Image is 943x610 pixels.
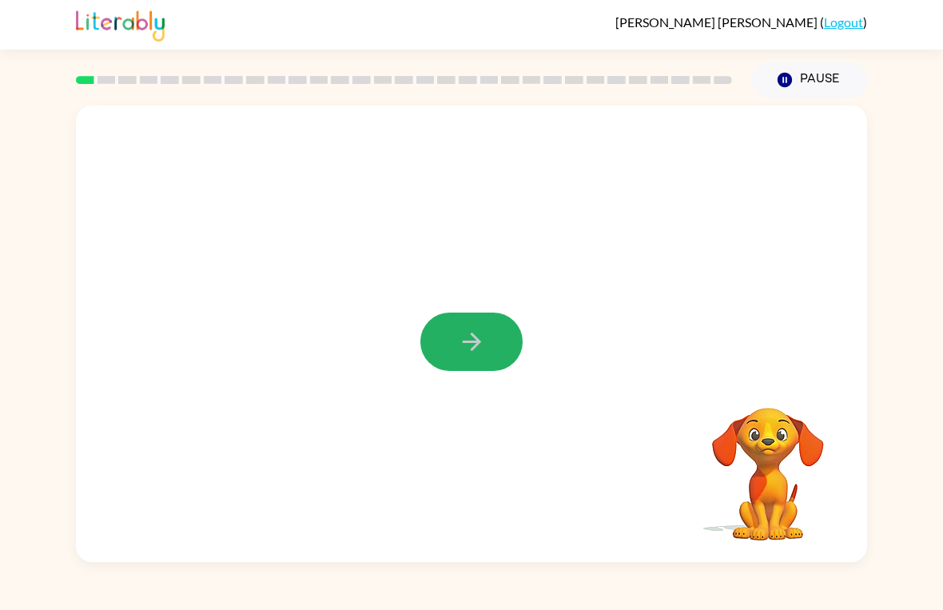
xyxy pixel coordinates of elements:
span: [PERSON_NAME] [PERSON_NAME] [615,14,820,30]
button: Pause [751,62,867,98]
a: Logout [824,14,863,30]
div: ( ) [615,14,867,30]
img: Literably [76,6,165,42]
video: Your browser must support playing .mp4 files to use Literably. Please try using another browser. [688,383,848,543]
